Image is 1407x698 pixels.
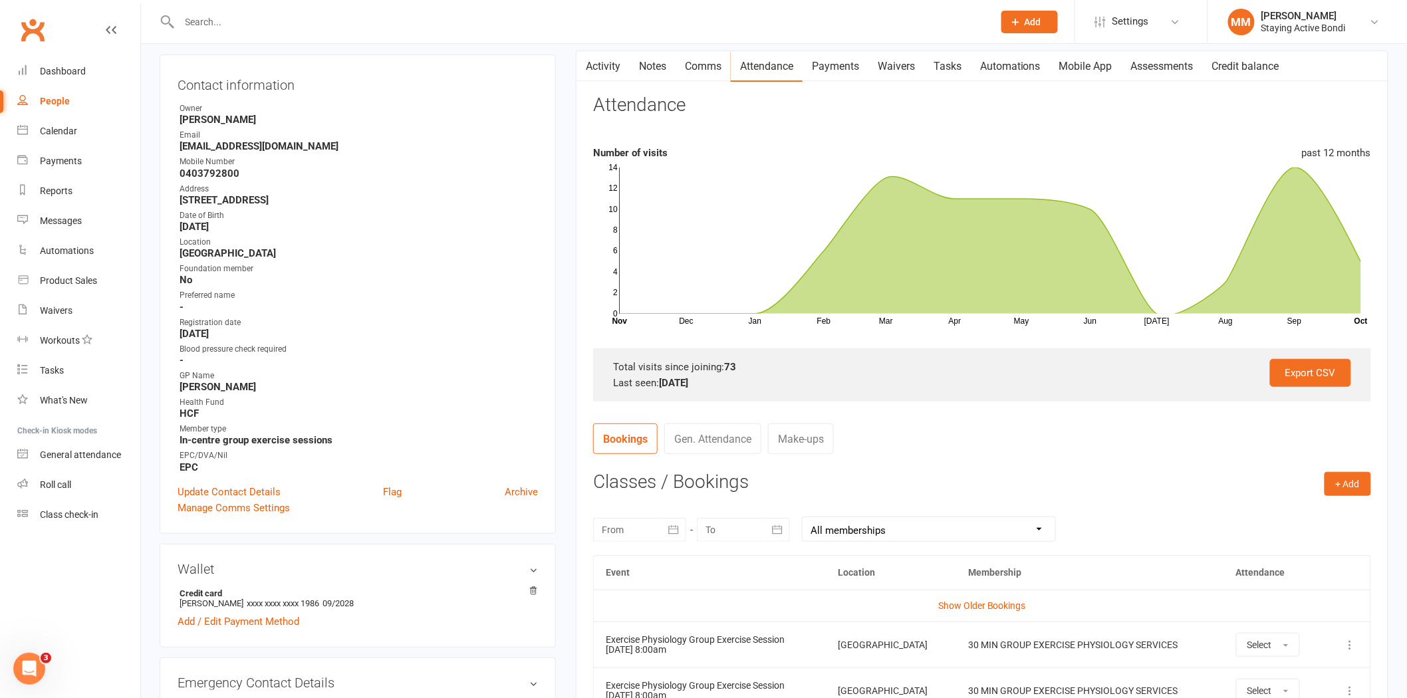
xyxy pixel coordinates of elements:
div: Automations [40,245,94,256]
div: [GEOGRAPHIC_DATA] [838,640,945,650]
a: Messages [17,206,140,236]
a: Automations [17,236,140,266]
div: What's New [40,395,88,406]
a: Make-ups [768,423,834,454]
div: Registration date [180,316,538,329]
a: Archive [505,484,538,500]
div: Payments [40,156,82,166]
div: Staying Active Bondi [1261,22,1346,34]
a: Comms [676,51,731,82]
a: Roll call [17,470,140,500]
a: Activity [576,51,630,82]
a: Gen. Attendance [664,423,761,454]
span: Select [1247,640,1272,650]
span: 3 [41,653,51,663]
button: Select [1236,633,1300,657]
button: + Add [1325,472,1371,496]
div: [GEOGRAPHIC_DATA] [838,686,945,696]
th: Attendance [1224,556,1325,590]
div: [PERSON_NAME] [1261,10,1346,22]
div: 30 MIN GROUP EXERCISE PHYSIOLOGY SERVICES [969,640,1212,650]
div: Foundation member [180,263,538,275]
a: Workouts [17,326,140,356]
a: Calendar [17,116,140,146]
div: Messages [40,215,82,226]
div: General attendance [40,449,121,460]
div: Class check-in [40,509,98,520]
a: Update Contact Details [178,484,281,500]
div: Total visits since joining: [613,359,1351,375]
strong: Credit card [180,588,531,598]
div: Owner [180,102,538,115]
span: Add [1025,17,1041,27]
a: Clubworx [16,13,49,47]
strong: HCF [180,407,538,419]
div: Location [180,236,538,249]
strong: [GEOGRAPHIC_DATA] [180,247,538,259]
strong: EPC [180,461,538,473]
div: Preferred name [180,289,538,302]
span: xxxx xxxx xxxx 1986 [247,598,319,608]
a: Manage Comms Settings [178,500,290,516]
strong: [STREET_ADDRESS] [180,194,538,206]
a: Attendance [731,51,803,82]
div: Tasks [40,365,64,376]
div: 30 MIN GROUP EXERCISE PHYSIOLOGY SERVICES [969,686,1212,696]
strong: [PERSON_NAME] [180,381,538,393]
a: Assessments [1122,51,1203,82]
span: Select [1247,685,1272,696]
a: Reports [17,176,140,206]
a: Export CSV [1270,359,1351,387]
a: Automations [971,51,1050,82]
div: Product Sales [40,275,97,286]
strong: - [180,301,538,313]
a: Show Older Bookings [938,600,1026,611]
strong: [EMAIL_ADDRESS][DOMAIN_NAME] [180,140,538,152]
strong: [PERSON_NAME] [180,114,538,126]
th: Location [827,556,957,590]
li: [PERSON_NAME] [178,586,538,610]
div: Member type [180,423,538,435]
div: EPC/DVA/Nil [180,449,538,462]
a: Notes [630,51,676,82]
h3: Attendance [593,95,686,116]
a: Payments [803,51,868,82]
iframe: Intercom live chat [13,653,45,685]
div: Waivers [40,305,72,316]
a: Dashboard [17,57,140,86]
div: Health Fund [180,396,538,409]
div: Roll call [40,479,71,490]
div: Email [180,129,538,142]
a: Waivers [868,51,924,82]
a: Mobile App [1050,51,1122,82]
div: People [40,96,70,106]
div: Workouts [40,335,80,346]
a: People [17,86,140,116]
div: Date of Birth [180,209,538,222]
span: 09/2028 [322,598,354,608]
h3: Classes / Bookings [593,472,1371,493]
div: Exercise Physiology Group Exercise Session [606,681,815,691]
a: Flag [383,484,402,500]
div: Reports [40,185,72,196]
div: MM [1228,9,1255,35]
a: Tasks [17,356,140,386]
th: Event [594,556,827,590]
h3: Wallet [178,562,538,576]
input: Search... [176,13,984,31]
a: General attendance kiosk mode [17,440,140,470]
div: Exercise Physiology Group Exercise Session [606,635,815,645]
div: GP Name [180,370,538,382]
a: Add / Edit Payment Method [178,614,299,630]
strong: [DATE] [180,221,538,233]
strong: - [180,354,538,366]
div: Mobile Number [180,156,538,168]
strong: No [180,274,538,286]
h3: Emergency Contact Details [178,675,538,690]
div: Last seen: [613,375,1351,391]
a: Credit balance [1203,51,1289,82]
strong: In-centre group exercise sessions [180,434,538,446]
th: Membership [957,556,1224,590]
div: past 12 months [1302,145,1371,161]
span: Settings [1112,7,1149,37]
